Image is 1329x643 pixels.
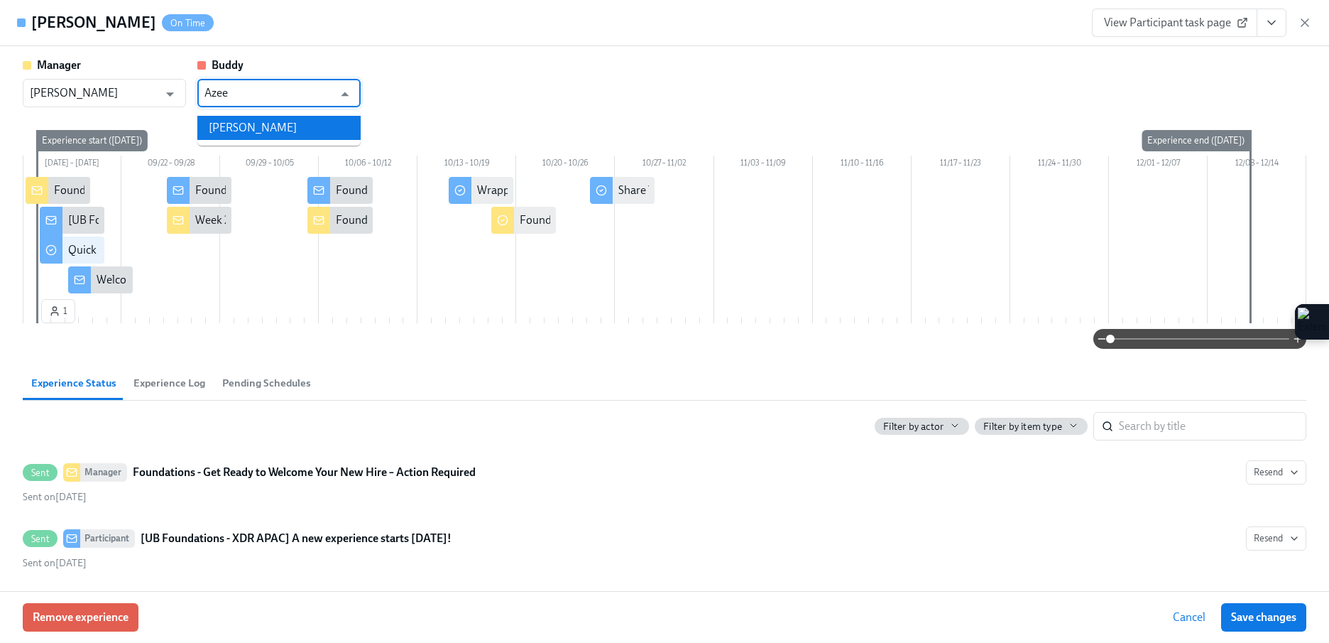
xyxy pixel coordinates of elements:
[133,375,205,391] span: Experience Log
[197,116,361,140] li: [PERSON_NAME]
[336,183,488,198] div: Foundations - Halfway Check in
[31,12,156,33] h4: [PERSON_NAME]
[1298,308,1326,336] img: Extension Icon
[477,183,713,198] div: Wrapping Up Foundations – Final Week Check-In
[220,156,319,174] div: 09/29 – 10/05
[162,18,214,28] span: On Time
[23,603,138,632] button: Remove experience
[80,463,127,482] div: Manager
[1092,9,1257,37] a: View Participant task page
[1231,610,1296,625] span: Save changes
[54,183,393,198] div: Foundations - Get Ready to Welcome Your New Hire – Action Required
[1010,156,1109,174] div: 11/24 – 11/30
[1173,610,1205,625] span: Cancel
[1163,603,1215,632] button: Cancel
[516,156,615,174] div: 10/20 – 10/26
[319,156,417,174] div: 10/06 – 10/12
[1208,156,1306,174] div: 12/08 – 12/14
[813,156,912,174] div: 11/10 – 11/16
[1142,130,1250,151] div: Experience end ([DATE])
[912,156,1010,174] div: 11/17 – 11/23
[1254,465,1298,480] span: Resend
[714,156,813,174] div: 11/03 – 11/09
[97,272,302,288] div: Welcome to Foundations – What to Expect!
[1246,526,1306,551] button: SentParticipant[UB Foundations - XDR APAC] A new experience starts [DATE]!Sent on[DATE]
[23,468,58,478] span: Sent
[80,529,135,548] div: Participant
[68,212,368,228] div: [UB Foundations - XDR APAC] A new experience starts [DATE]!
[1109,156,1208,174] div: 12/01 – 12/07
[33,610,128,625] span: Remove experience
[49,304,67,318] span: 1
[1246,460,1306,485] button: SentManagerFoundations - Get Ready to Welcome Your New Hire – Action RequiredSent on[DATE]
[36,130,148,151] div: Experience start ([DATE])
[334,83,356,105] button: Close
[212,58,244,72] strong: Buddy
[975,418,1088,435] button: Filter by item type
[133,464,476,481] strong: Foundations - Get Ready to Welcome Your New Hire – Action Required
[41,299,75,323] button: 1
[1104,16,1245,30] span: View Participant task page
[615,156,713,174] div: 10/27 – 11/02
[618,183,799,198] div: Share Your Feedback on Foundations
[1257,9,1286,37] button: View task page
[23,156,121,174] div: [DATE] – [DATE]
[23,557,87,569] span: Tuesday, September 16th 2025, 1:31 pm
[1221,603,1306,632] button: Save changes
[520,212,833,228] div: Foundations Week 5 – Wrap-Up + Capstone for [New Hire Name]
[883,420,944,433] span: Filter by actor
[23,534,58,544] span: Sent
[23,491,87,503] span: Tuesday, September 16th 2025, 1:31 pm
[159,83,181,105] button: Open
[1119,412,1306,441] input: Search by title
[195,212,450,228] div: Week 2 – Foundations Check-In for [New Hire Name]
[875,418,969,435] button: Filter by actor
[195,183,425,198] div: Foundations Week 2 Check-In – How’s It Going?
[1254,531,1298,546] span: Resend
[31,375,116,391] span: Experience Status
[121,156,220,174] div: 09/22 – 09/28
[37,58,81,72] strong: Manager
[141,530,452,547] strong: [UB Foundations - XDR APAC] A new experience starts [DATE]!
[417,156,516,174] div: 10/13 – 10/19
[222,375,311,391] span: Pending Schedules
[983,420,1062,433] span: Filter by item type
[68,242,307,258] div: Quick Survey – Help Us Make Foundations Better!
[336,212,488,228] div: Foundations - Halfway Check in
